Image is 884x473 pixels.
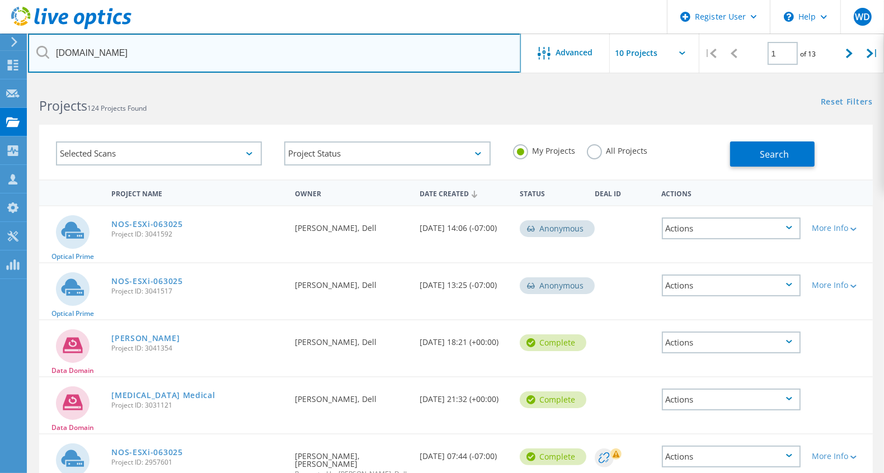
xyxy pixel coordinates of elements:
a: NOS-ESXi-063025 [111,277,183,285]
a: [MEDICAL_DATA] Medical [111,391,215,399]
span: 124 Projects Found [87,103,147,113]
a: NOS-ESXi-063025 [111,220,183,228]
div: Owner [289,182,415,203]
div: Complete [520,391,586,408]
div: Actions [662,332,801,353]
span: of 13 [801,49,816,59]
a: Reset Filters [821,98,873,107]
a: Live Optics Dashboard [11,23,131,31]
div: More Info [812,224,867,232]
div: Actions [656,182,806,203]
div: Anonymous [520,220,595,237]
div: Actions [662,446,801,467]
div: Selected Scans [56,141,262,165]
label: All Projects [587,144,648,155]
span: WD [855,12,870,21]
div: More Info [812,281,867,289]
div: | [699,34,722,73]
div: Status [514,182,589,203]
div: Actions [662,275,801,296]
span: Project ID: 3041517 [111,288,284,295]
div: Project Status [284,141,490,165]
div: [DATE] 21:32 (+00:00) [414,377,514,414]
span: Project ID: 3031121 [111,402,284,409]
div: Actions [662,217,801,239]
div: [DATE] 14:06 (-07:00) [414,206,514,243]
div: [DATE] 18:21 (+00:00) [414,320,514,357]
div: [PERSON_NAME], Dell [289,263,415,300]
span: Project ID: 2957601 [111,459,284,466]
a: [PERSON_NAME] [111,334,180,342]
div: Anonymous [520,277,595,294]
div: [PERSON_NAME], Dell [289,377,415,414]
div: Project Name [106,182,289,203]
span: Project ID: 3041592 [111,231,284,238]
span: Optical Prime [51,310,94,317]
div: Actions [662,389,801,410]
input: Search projects by name, owner, ID, company, etc [28,34,521,73]
b: Projects [39,97,87,115]
div: Complete [520,334,586,351]
span: Data Domain [51,367,94,374]
label: My Projects [513,144,576,155]
div: | [861,34,884,73]
a: NOS-ESXi-063025 [111,448,183,456]
span: Optical Prime [51,253,94,260]
span: Data Domain [51,424,94,431]
div: Complete [520,448,586,465]
div: [DATE] 13:25 (-07:00) [414,263,514,300]
svg: \n [784,12,794,22]
div: Deal Id [589,182,656,203]
span: Advanced [556,49,593,56]
button: Search [730,141,815,167]
span: Project ID: 3041354 [111,345,284,352]
div: [DATE] 07:44 (-07:00) [414,434,514,471]
div: [PERSON_NAME], Dell [289,206,415,243]
div: Date Created [414,182,514,204]
div: More Info [812,452,867,460]
div: [PERSON_NAME], Dell [289,320,415,357]
span: Search [760,148,789,160]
